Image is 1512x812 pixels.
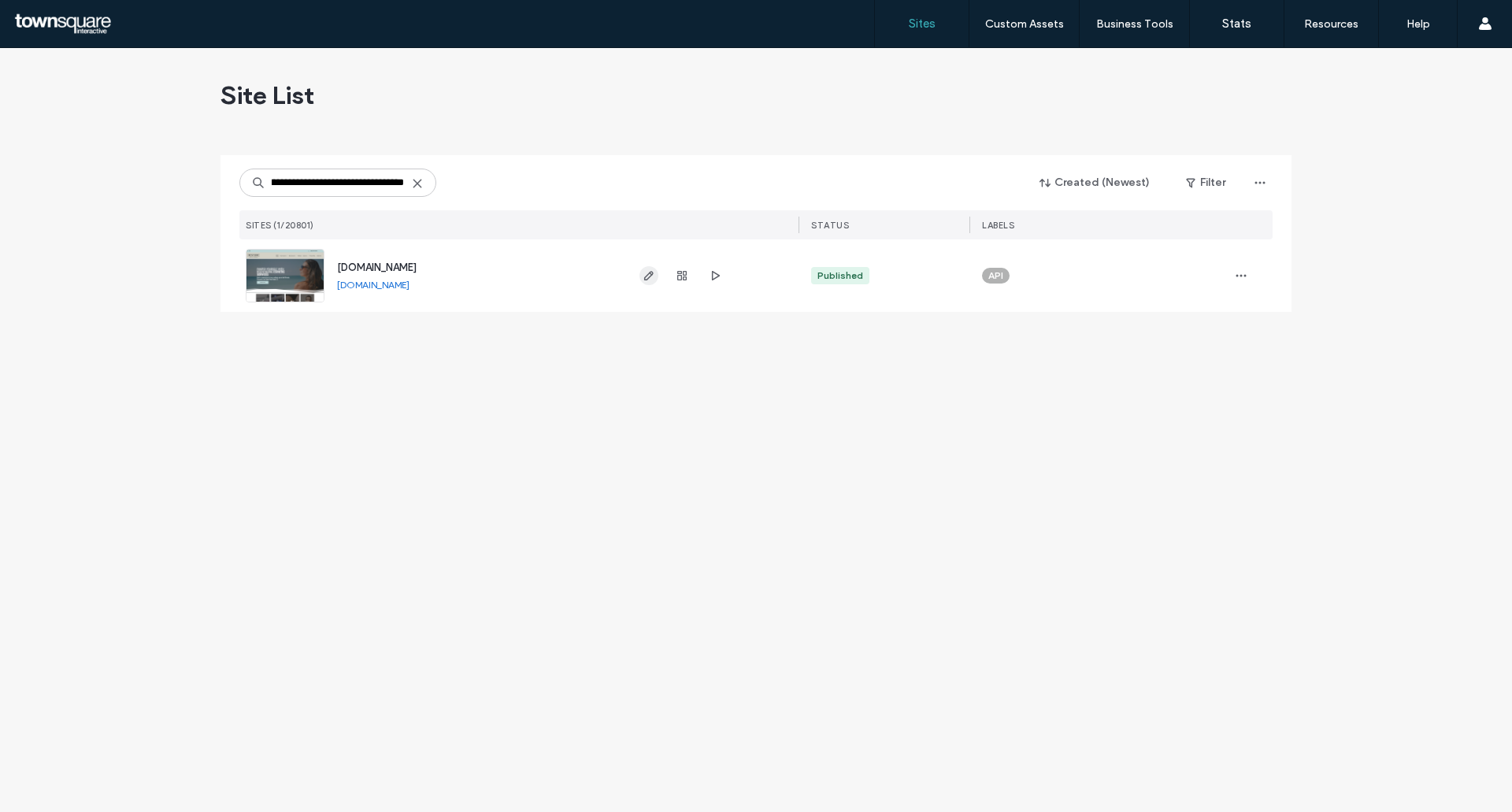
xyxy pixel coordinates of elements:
[817,269,863,283] div: Published
[220,80,314,111] span: Site List
[1304,17,1358,31] label: Resources
[985,17,1064,31] label: Custom Assets
[811,220,849,231] span: STATUS
[1170,170,1241,195] button: Filter
[1096,17,1173,31] label: Business Tools
[1026,170,1164,195] button: Created (Newest)
[337,279,409,291] a: [DOMAIN_NAME]
[35,11,68,25] span: Help
[982,220,1014,231] span: LABELS
[1406,17,1430,31] label: Help
[337,261,417,273] a: [DOMAIN_NAME]
[1222,17,1251,31] label: Stats
[909,17,936,31] label: Sites
[246,220,314,231] span: SITES (1/20801)
[988,269,1003,283] span: API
